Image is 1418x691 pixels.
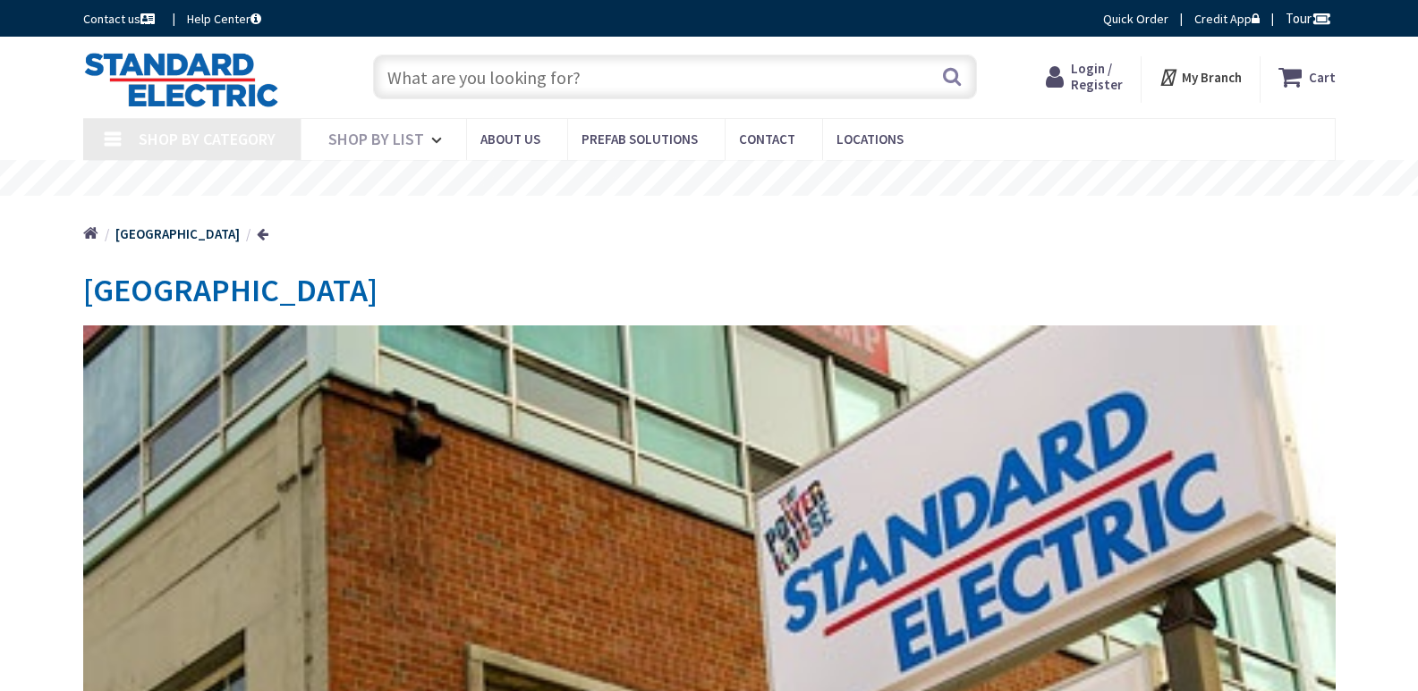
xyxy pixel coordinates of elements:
span: Shop By Category [139,129,276,149]
span: Locations [836,131,904,147]
a: Cart [1278,61,1336,93]
rs-layer: Coronavirus: Our Commitment to Our Employees and Customers [428,170,994,190]
span: Prefab Solutions [582,131,698,147]
span: Login / Register [1071,60,1123,93]
a: Quick Order [1103,10,1168,28]
input: What are you looking for? [373,55,977,99]
a: Login / Register [1046,61,1123,93]
strong: Cart [1309,61,1336,93]
a: Help Center [187,10,261,28]
strong: My Branch [1182,69,1242,86]
strong: [GEOGRAPHIC_DATA] [115,225,240,242]
span: About Us [480,131,540,147]
div: My Branch [1159,61,1242,93]
a: Credit App [1194,10,1260,28]
span: Shop By List [328,129,424,149]
img: Standard Electric [83,52,279,107]
span: Contact [739,131,795,147]
a: Contact us [83,10,158,28]
span: Tour [1286,10,1331,27]
span: [GEOGRAPHIC_DATA] [83,270,378,310]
